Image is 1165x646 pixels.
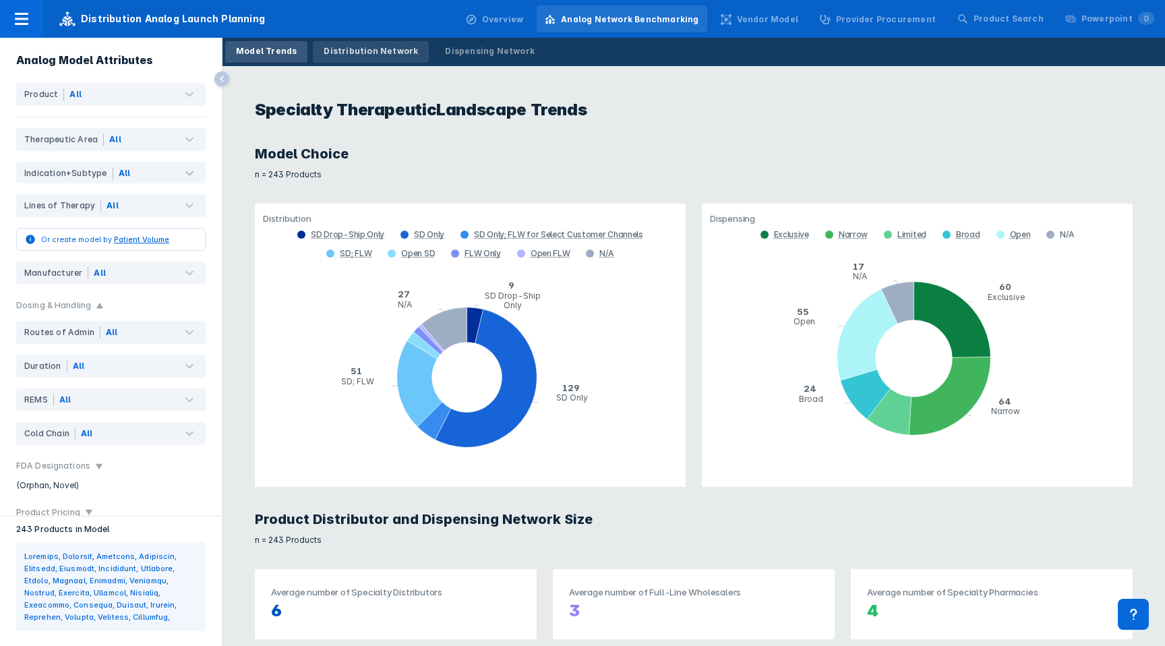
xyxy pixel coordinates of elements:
tspan: 17 [853,261,864,272]
h4: Dosing & Handling [16,301,91,310]
a: Analog Network Benchmarking [537,5,707,32]
tspan: 129 [562,382,580,393]
h2: Product Distributor and Dispensing Network Size [255,511,593,527]
div: All [113,166,136,181]
tspan: Open [794,316,815,326]
div: All [106,326,118,339]
tspan: 24 [804,383,816,394]
div: Analog Network Benchmarking [561,13,698,26]
h2: Model Choice [255,146,349,162]
p: 4 [867,599,1116,623]
button: Indication+SubtypeAll [16,162,206,185]
div: SD Drop-Ship Only [311,229,384,240]
p: (Orphan, Novel) [16,479,206,492]
div: Provider Procurement [836,13,936,26]
div: n = 243 Products [255,162,1133,179]
span: 0 [1138,12,1154,25]
h4: Average number of Full-Line Wholesalers [569,585,818,599]
div: Cold Chain [24,428,76,440]
div: Loremips, Dolorsit, Ametcons, Adipiscin, Elitsedd, Eiusmodt, Incididunt, Utlabore, Etdolo, Magnaa... [24,550,198,623]
div: Narrow [839,229,868,240]
span: Patient Volume [114,235,169,244]
div: Therapeutic Area [24,134,104,146]
tspan: 9 [508,280,514,291]
h4: Product Pricing [16,508,80,517]
div: SD Only; FLW for Select Customer Channels [474,229,643,240]
h4: Average number of Specialty Distributors [271,585,520,599]
div: REMS [24,394,54,406]
div: Indication+Subtype [24,167,113,179]
div: n = 243 Products [255,527,1133,545]
a: Distribution Network [313,41,429,63]
div: Powerpoint [1081,13,1154,25]
div: All [107,200,119,212]
div: All [109,134,121,146]
tspan: SD Drop-Ship [485,291,541,301]
tspan: 55 [797,306,809,317]
h1: Specialty Therapeutic Landscape Trends [239,82,1149,138]
tspan: Broad [799,394,823,404]
div: N/A [599,248,614,259]
div: Lines of Therapy [24,200,101,212]
div: Manufacturer [24,267,88,279]
tspan: SD; FLW [341,376,374,386]
a: Vendor Model [713,5,806,32]
div: All [69,88,82,100]
button: Or create model by Patient Volume [16,228,206,251]
div: All [81,428,93,440]
g: pie chart , with 8 points. Min value is 2, max value is 129. [255,271,686,487]
tspan: 27 [398,289,410,299]
div: Duration [24,360,67,372]
div: All [94,267,106,279]
div: SD; FLW [340,248,371,259]
h4: Dispensing [710,212,1125,225]
div: Dispensing Network [445,45,535,57]
div: Product Search [974,13,1044,25]
tspan: N/A [853,271,867,281]
div: Open [1010,229,1031,240]
div: Indication+SubtypeAll [16,162,206,183]
div: Overview [482,13,524,26]
a: Provider Procurement [812,5,944,32]
h4: FDA Designations [16,461,90,471]
div: Vendor Model [737,13,798,26]
div: Exclusive [774,229,809,240]
p: 3 [569,599,818,623]
span: Or create model by [41,235,169,244]
div: Product [24,88,64,100]
tspan: SD Only [556,392,588,403]
div: All [73,360,85,372]
span: 243 Products in Model [16,525,110,534]
div: FLW Only [465,248,501,259]
a: Overview [458,5,532,32]
a: Model Trends [225,41,307,63]
div: Open SD [401,248,435,259]
a: Dispensing Network [434,41,545,63]
tspan: Only [504,300,522,310]
div: Contact Support [1118,599,1149,630]
h4: Analog Model Attributes [16,54,153,67]
div: Broad [956,229,980,240]
div: Limited [897,229,926,240]
h4: Average number of Specialty Pharmacies [867,585,1116,599]
tspan: 60 [999,281,1011,292]
div: Model Trends [236,45,297,57]
p: 6 [271,599,520,623]
div: SD Only [414,229,444,240]
div: All [59,394,71,406]
tspan: 64 [998,396,1011,407]
div: Open FLW [531,248,570,259]
div: N/A [1038,229,1082,240]
h4: Distribution [263,212,678,225]
tspan: 51 [351,365,362,376]
div: Routes of Admin [24,326,100,339]
tspan: Narrow [991,406,1020,416]
tspan: N/A [398,299,412,310]
div: Distribution Network [324,45,418,57]
tspan: Exclusive [988,292,1025,302]
g: pie chart , with 6 points. Min value is 17, max value is 64. [702,252,1133,468]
